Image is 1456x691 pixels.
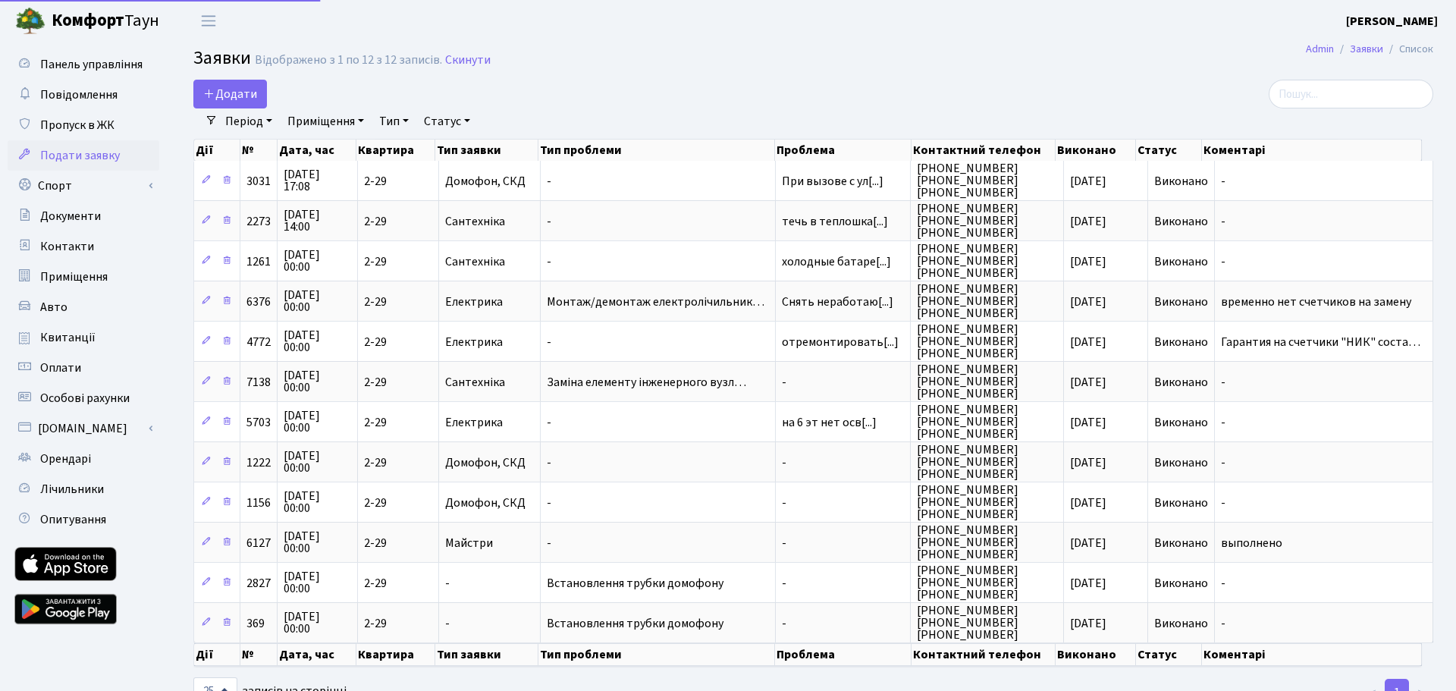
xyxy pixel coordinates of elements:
[246,454,271,471] span: 1222
[1070,374,1106,391] span: [DATE]
[782,537,904,549] span: -
[1070,535,1106,551] span: [DATE]
[1070,253,1106,270] span: [DATE]
[1269,80,1433,108] input: Пошук...
[917,564,1057,601] span: [PHONE_NUMBER] [PHONE_NUMBER] [PHONE_NUMBER]
[1070,454,1106,471] span: [DATE]
[246,414,271,431] span: 5703
[445,577,533,589] span: -
[1154,615,1208,632] span: Виконано
[547,256,769,268] span: -
[547,376,769,388] span: Заміна елементу інженерного вузл…
[1154,535,1208,551] span: Виконано
[1154,414,1208,431] span: Виконано
[547,296,769,308] span: Монтаж/демонтаж електролічильник…
[203,86,257,102] span: Додати
[364,336,432,348] span: 2-29
[364,376,432,388] span: 2-29
[917,605,1057,641] span: [PHONE_NUMBER] [PHONE_NUMBER] [PHONE_NUMBER]
[246,535,271,551] span: 6127
[1221,416,1426,429] span: -
[40,329,96,346] span: Квитанції
[364,617,432,630] span: 2-29
[1154,374,1208,391] span: Виконано
[782,376,904,388] span: -
[782,253,891,270] span: холодные батаре[...]
[364,175,432,187] span: 2-29
[356,643,435,666] th: Квартира
[364,256,432,268] span: 2-29
[1070,414,1106,431] span: [DATE]
[8,140,159,171] a: Подати заявку
[1070,173,1106,190] span: [DATE]
[782,457,904,469] span: -
[40,451,91,467] span: Орендарі
[40,269,108,285] span: Приміщення
[1154,213,1208,230] span: Виконано
[547,617,769,630] span: Встановлення трубки домофону
[1136,140,1202,161] th: Статус
[1221,376,1426,388] span: -
[40,117,115,133] span: Пропуск в ЖК
[219,108,278,134] a: Період
[284,289,351,313] span: [DATE] 00:00
[255,53,442,68] div: Відображено з 1 по 12 з 12 записів.
[284,168,351,193] span: [DATE] 17:08
[284,329,351,353] span: [DATE] 00:00
[1221,296,1426,308] span: временно нет счетчиков на замену
[917,243,1057,279] span: [PHONE_NUMBER] [PHONE_NUMBER] [PHONE_NUMBER]
[1070,294,1106,310] span: [DATE]
[246,615,265,632] span: 369
[1070,495,1106,511] span: [DATE]
[445,457,533,469] span: Домофон, СКД
[1154,334,1208,350] span: Виконано
[8,504,159,535] a: Опитування
[917,444,1057,480] span: [PHONE_NUMBER] [PHONE_NUMBER] [PHONE_NUMBER]
[284,410,351,434] span: [DATE] 00:00
[1154,294,1208,310] span: Виконано
[15,6,45,36] img: logo.png
[284,490,351,514] span: [DATE] 00:00
[538,643,775,666] th: Тип проблеми
[364,457,432,469] span: 2-29
[284,369,351,394] span: [DATE] 00:00
[284,530,351,554] span: [DATE] 00:00
[445,617,533,630] span: -
[538,140,775,161] th: Тип проблеми
[1221,457,1426,469] span: -
[917,283,1057,319] span: [PHONE_NUMBER] [PHONE_NUMBER] [PHONE_NUMBER]
[8,171,159,201] a: Спорт
[246,173,271,190] span: 3031
[547,336,769,348] span: -
[284,209,351,233] span: [DATE] 14:00
[547,497,769,509] span: -
[1346,13,1438,30] b: [PERSON_NAME]
[782,294,893,310] span: Снять неработаю[...]
[1221,617,1426,630] span: -
[40,56,143,73] span: Панель управління
[445,336,533,348] span: Електрика
[52,8,159,34] span: Таун
[1070,615,1106,632] span: [DATE]
[917,363,1057,400] span: [PHONE_NUMBER] [PHONE_NUMBER] [PHONE_NUMBER]
[194,643,240,666] th: Дії
[782,617,904,630] span: -
[1154,253,1208,270] span: Виконано
[418,108,476,134] a: Статус
[8,231,159,262] a: Контакти
[1283,33,1456,65] nav: breadcrumb
[52,8,124,33] b: Комфорт
[1221,215,1426,228] span: -
[1154,173,1208,190] span: Виконано
[917,404,1057,440] span: [PHONE_NUMBER] [PHONE_NUMBER] [PHONE_NUMBER]
[782,577,904,589] span: -
[246,294,271,310] span: 6376
[445,376,533,388] span: Сантехніка
[1070,575,1106,592] span: [DATE]
[782,334,899,350] span: отремонтировать[...]
[193,80,267,108] a: Додати
[547,416,769,429] span: -
[40,390,130,407] span: Особові рахунки
[1056,643,1136,666] th: Виконано
[8,110,159,140] a: Пропуск в ЖК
